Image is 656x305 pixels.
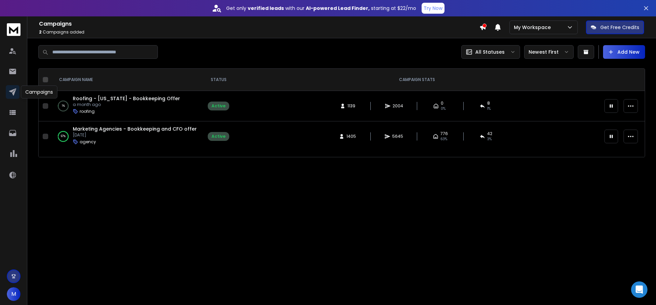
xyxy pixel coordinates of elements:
[226,5,416,12] p: Get only with our starting at $22/mo
[603,45,645,59] button: Add New
[524,45,574,59] button: Newest First
[7,287,20,301] button: M
[347,103,355,109] span: 1139
[39,29,42,35] span: 2
[21,85,57,98] div: Campaigns
[73,132,197,138] p: [DATE]
[73,95,180,102] a: Roofing - [US_STATE] - Bookkeeping Offer
[600,24,639,31] p: Get Free Credits
[422,3,445,14] button: Try Now
[441,101,443,106] span: 0
[80,139,96,145] p: agency
[393,103,403,109] span: 2004
[73,125,197,132] a: Marketing Agencies - Bookkeeping and CFO offer
[62,103,65,109] p: 1 %
[7,23,20,36] img: logo
[233,69,600,91] th: CAMPAIGN STATS
[211,134,225,139] div: Active
[39,29,479,35] p: Campaigns added
[441,106,446,111] span: 0%
[586,21,644,34] button: Get Free Credits
[73,102,180,107] p: a month ago
[487,101,490,106] span: 8
[424,5,442,12] p: Try Now
[487,131,492,136] span: 42
[346,134,356,139] span: 1405
[306,5,370,12] strong: AI-powered Lead Finder,
[440,131,448,136] span: 776
[487,106,491,111] span: 1 %
[514,24,553,31] p: My Workspace
[204,69,233,91] th: STATUS
[39,20,479,28] h1: Campaigns
[211,103,225,109] div: Active
[487,136,492,142] span: 3 %
[61,133,66,140] p: 97 %
[51,91,204,121] td: 1%Roofing - [US_STATE] - Bookkeeping Offera month agoroofing
[392,134,403,139] span: 5645
[631,281,647,298] div: Open Intercom Messenger
[440,136,447,142] span: 63 %
[248,5,284,12] strong: verified leads
[80,109,95,114] p: roofing
[475,49,505,55] p: All Statuses
[51,121,204,152] td: 97%Marketing Agencies - Bookkeeping and CFO offer[DATE]agency
[51,69,204,91] th: CAMPAIGN NAME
